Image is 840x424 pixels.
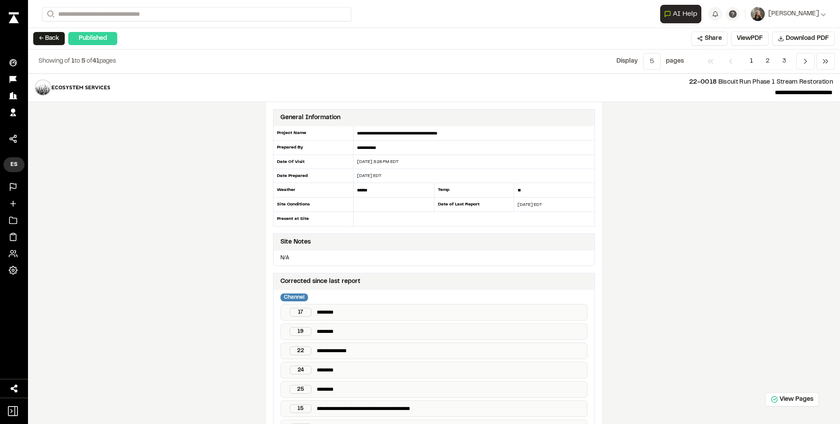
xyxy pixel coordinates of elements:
button: Search [42,7,58,21]
div: General Information [280,113,340,123]
button: ← Back [33,32,65,45]
a: Users [9,108,19,117]
div: Open AI Assistant [660,5,705,23]
div: 24 [290,366,311,375]
div: Published [68,32,117,45]
span: [PERSON_NAME] [768,9,819,19]
span: Showing of [38,59,71,64]
img: User [751,7,765,21]
nav: Navigation [701,53,835,70]
div: Channel [280,293,308,301]
h3: ES [9,161,19,169]
button: Open AI Assistant [660,5,701,23]
button: [PERSON_NAME] [751,7,826,21]
div: [DATE] 3:28 PM EDT [353,159,595,165]
div: Prepared By [273,141,353,155]
button: ViewPDF [731,32,769,46]
div: 17 [290,308,311,317]
div: 15 [290,404,311,413]
p: N/A [277,254,591,262]
div: Weather [273,183,353,198]
div: Site Notes [280,237,311,247]
p: page s [666,57,684,66]
div: [DATE] EDT [514,201,595,208]
span: 41 [92,59,99,64]
div: Present at Site [273,212,353,226]
div: Project Name [273,126,353,141]
span: 22-0018 [689,80,717,85]
p: Display [616,57,638,66]
img: icon-white-rebrand.svg [9,12,19,23]
div: 19 [290,327,311,336]
span: 1 [743,53,759,70]
a: New Project [9,199,19,208]
a: Files [9,216,19,225]
span: 5 [81,59,85,64]
span: 1 [71,59,74,64]
img: file [35,80,111,95]
a: Features [9,75,19,84]
span: 3 [776,53,793,70]
div: [DATE] EDT [353,173,595,179]
div: Date Of Visit [273,155,353,169]
button: View Pages [765,392,819,406]
a: Projects [9,183,19,191]
a: Settings [9,266,19,275]
a: Team [9,249,19,258]
a: Site Dashboard [9,58,19,67]
a: Shares [9,134,19,143]
div: Date Prepared [273,169,353,183]
p: Biscuit Run Phase 1 Stream Restoration [118,78,833,87]
div: 22 [290,346,311,355]
div: 25 [290,385,311,394]
p: to of pages [38,57,116,66]
div: Date of Last Report [434,198,514,212]
button: Share [691,32,728,46]
button: Download PDF [772,32,835,46]
span: AI Help [673,9,697,19]
span: 2 [759,53,776,70]
div: Corrected since last report [280,277,360,286]
div: Site Conditions [273,198,353,212]
a: Reports [9,233,19,241]
div: Temp [434,183,514,198]
a: Workspaces [9,92,19,100]
button: 5 [643,53,661,70]
span: Download PDF [786,34,829,43]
